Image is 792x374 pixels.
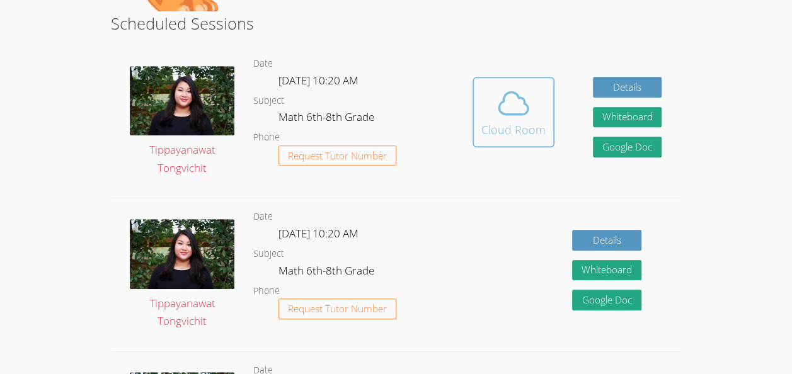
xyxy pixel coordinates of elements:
span: Request Tutor Number [288,151,387,161]
dd: Math 6th-8th Grade [278,262,377,283]
a: Tippayanawat Tongvichit [130,66,234,178]
h2: Scheduled Sessions [111,11,681,35]
a: Tippayanawat Tongvichit [130,219,234,331]
dd: Math 6th-8th Grade [278,108,377,130]
a: Google Doc [572,290,641,310]
button: Request Tutor Number [278,145,396,166]
button: Cloud Room [473,77,554,147]
a: Details [572,230,641,251]
button: Request Tutor Number [278,298,396,319]
img: IMG_0561.jpeg [130,219,234,289]
dt: Date [253,209,273,225]
a: Google Doc [593,137,662,157]
a: Details [593,77,662,98]
div: Cloud Room [481,121,546,139]
span: [DATE] 10:20 AM [278,73,359,88]
span: [DATE] 10:20 AM [278,226,359,241]
img: IMG_0561.jpeg [130,66,234,136]
span: Request Tutor Number [288,304,387,314]
dt: Phone [253,283,280,299]
dt: Subject [253,246,284,262]
button: Whiteboard [593,107,662,128]
dt: Date [253,56,273,72]
dt: Phone [253,130,280,145]
dt: Subject [253,93,284,109]
button: Whiteboard [572,260,641,281]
